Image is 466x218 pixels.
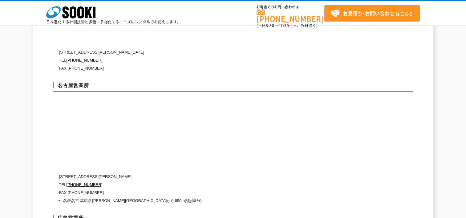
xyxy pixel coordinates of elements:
[330,9,413,18] span: はこちら
[257,5,324,9] span: お電話でのお問い合わせは
[59,181,355,189] p: TEL
[46,20,181,24] p: 日々進化する計測技術と多種・多様化するニーズにレンタルでお応えします。
[278,23,289,28] span: 17:30
[59,64,355,72] p: FAX [PHONE_NUMBER]
[66,58,102,63] a: [PHONE_NUMBER]
[59,173,355,181] p: [STREET_ADDRESS][PERSON_NAME]
[66,182,102,187] a: [PHONE_NUMBER]
[63,197,355,205] li: 名鉄名古屋本線 [PERSON_NAME][GEOGRAPHIC_DATA]から650m(徒歩8分)
[257,10,324,22] a: [PHONE_NUMBER]
[266,23,274,28] span: 8:50
[59,189,355,197] p: FAX [PHONE_NUMBER]
[53,82,413,92] h3: 名古屋営業所
[257,23,318,28] span: (平日 ～ 土日、祝日除く)
[324,5,420,22] a: お見積り･お問い合わせはこちら
[59,56,355,64] p: TEL
[343,10,395,17] strong: お見積り･お問い合わせ
[59,48,355,56] p: [STREET_ADDRESS][PERSON_NAME][DATE]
